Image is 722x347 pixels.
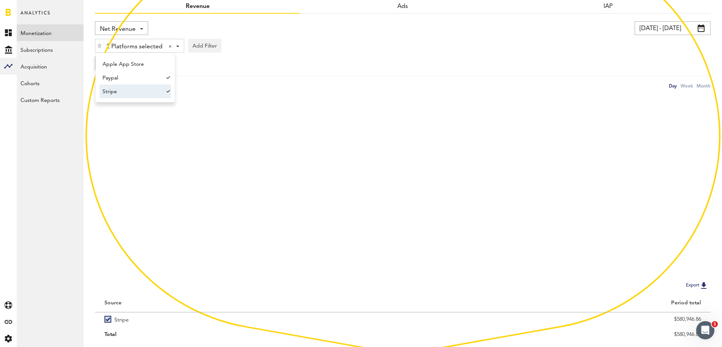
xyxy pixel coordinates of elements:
[103,72,161,84] span: Paypal
[412,314,701,325] div: $580,946.86
[697,82,711,90] div: Month
[21,8,51,24] span: Analytics
[604,3,613,10] a: IAP
[95,39,104,52] div: Delete
[100,71,164,84] a: Paypal
[188,39,221,53] button: Add Filter
[100,23,136,36] span: Net Revenue
[100,57,164,71] a: Apple App Store
[712,321,718,327] span: 1
[669,82,677,90] div: Day
[15,5,43,12] span: Support
[696,321,714,339] iframe: Intercom live chat
[104,329,393,340] div: Total
[684,280,711,290] button: Export
[169,45,172,48] div: Clear
[17,24,84,41] a: Monetization
[103,85,161,98] span: Stripe
[412,329,701,340] div: $580,946.86
[397,3,408,10] span: Ads
[17,41,84,58] a: Subscriptions
[681,82,693,90] div: Week
[17,58,84,75] a: Acquisition
[412,300,701,306] div: Period total
[100,84,164,98] a: Stripe
[104,300,122,306] div: Source
[114,312,129,326] span: Stripe
[106,40,163,53] span: 2 Platforms selected
[699,281,708,290] img: Export
[186,3,210,10] a: Revenue
[17,75,84,91] a: Cohorts
[97,43,102,48] img: trash_awesome_blue.svg
[17,91,84,108] a: Custom Reports
[103,58,161,71] span: Apple App Store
